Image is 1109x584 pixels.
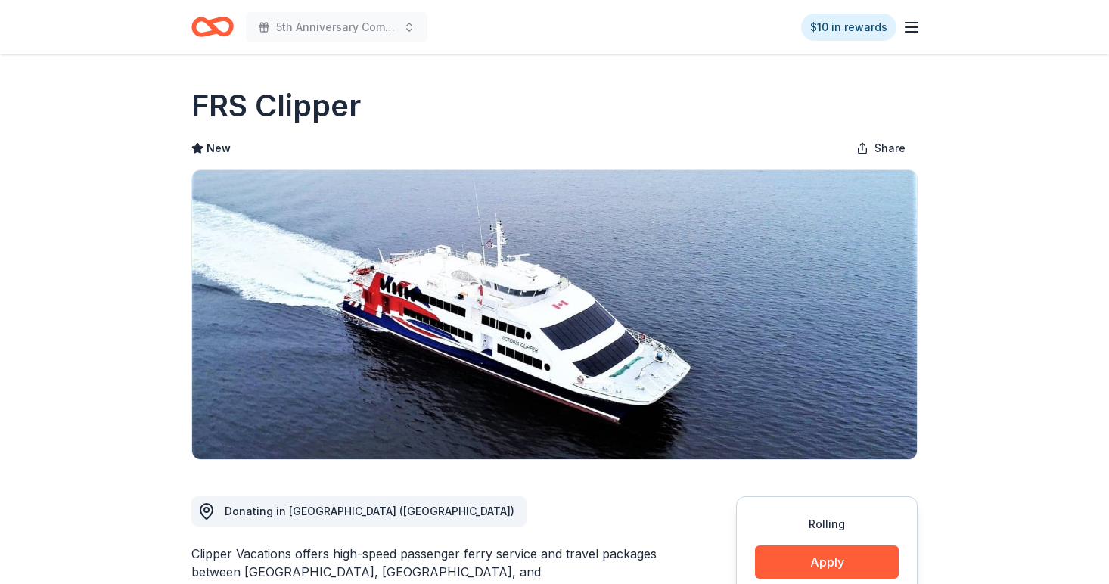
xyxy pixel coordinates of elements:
[191,85,361,127] h1: FRS Clipper
[225,505,514,517] span: Donating in [GEOGRAPHIC_DATA] ([GEOGRAPHIC_DATA])
[207,139,231,157] span: New
[874,139,906,157] span: Share
[276,18,397,36] span: 5th Anniversary Community Celebration and Fundraiser
[755,515,899,533] div: Rolling
[192,170,917,459] img: Image for FRS Clipper
[246,12,427,42] button: 5th Anniversary Community Celebration and Fundraiser
[801,14,896,41] a: $10 in rewards
[191,9,234,45] a: Home
[844,133,918,163] button: Share
[755,545,899,579] button: Apply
